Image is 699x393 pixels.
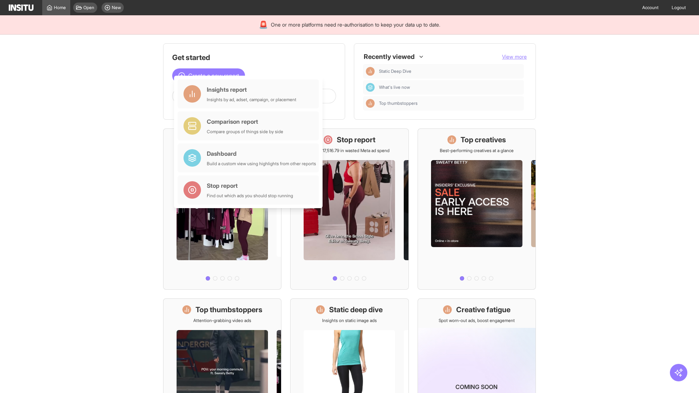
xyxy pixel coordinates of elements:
img: Logo [9,4,33,11]
span: One or more platforms need re-authorisation to keep your data up to date. [271,21,440,28]
button: View more [502,53,527,60]
h1: Top creatives [461,135,506,145]
span: What's live now [379,84,521,90]
a: Top creativesBest-performing creatives at a glance [418,128,536,290]
div: Stop report [207,181,293,190]
span: Static Deep Dive [379,68,521,74]
h1: Stop report [337,135,375,145]
div: Compare groups of things side by side [207,129,283,135]
div: Insights by ad, adset, campaign, or placement [207,97,296,103]
p: Best-performing creatives at a glance [440,148,514,154]
div: Comparison report [207,117,283,126]
span: Home [54,5,66,11]
div: Dashboard [207,149,316,158]
div: Insights [366,67,375,76]
a: What's live nowSee all active ads instantly [163,128,281,290]
span: Open [83,5,94,11]
div: 🚨 [259,20,268,30]
a: Stop reportSave £17,516.79 in wasted Meta ad spend [290,128,408,290]
span: Top thumbstoppers [379,100,521,106]
span: Create a new report [188,71,239,80]
div: Find out which ads you should stop running [207,193,293,199]
div: Build a custom view using highlights from other reports [207,161,316,167]
div: Dashboard [366,83,375,92]
p: Save £17,516.79 in wasted Meta ad spend [309,148,390,154]
span: New [112,5,121,11]
button: Create a new report [172,68,245,83]
p: Insights on static image ads [322,318,377,323]
span: What's live now [379,84,410,90]
div: Insights report [207,85,296,94]
div: Insights [366,99,375,108]
span: Top thumbstoppers [379,100,418,106]
p: Attention-grabbing video ads [193,318,251,323]
h1: Top thumbstoppers [196,305,262,315]
span: View more [502,53,527,60]
h1: Static deep dive [329,305,383,315]
span: Static Deep Dive [379,68,411,74]
h1: Get started [172,52,336,63]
